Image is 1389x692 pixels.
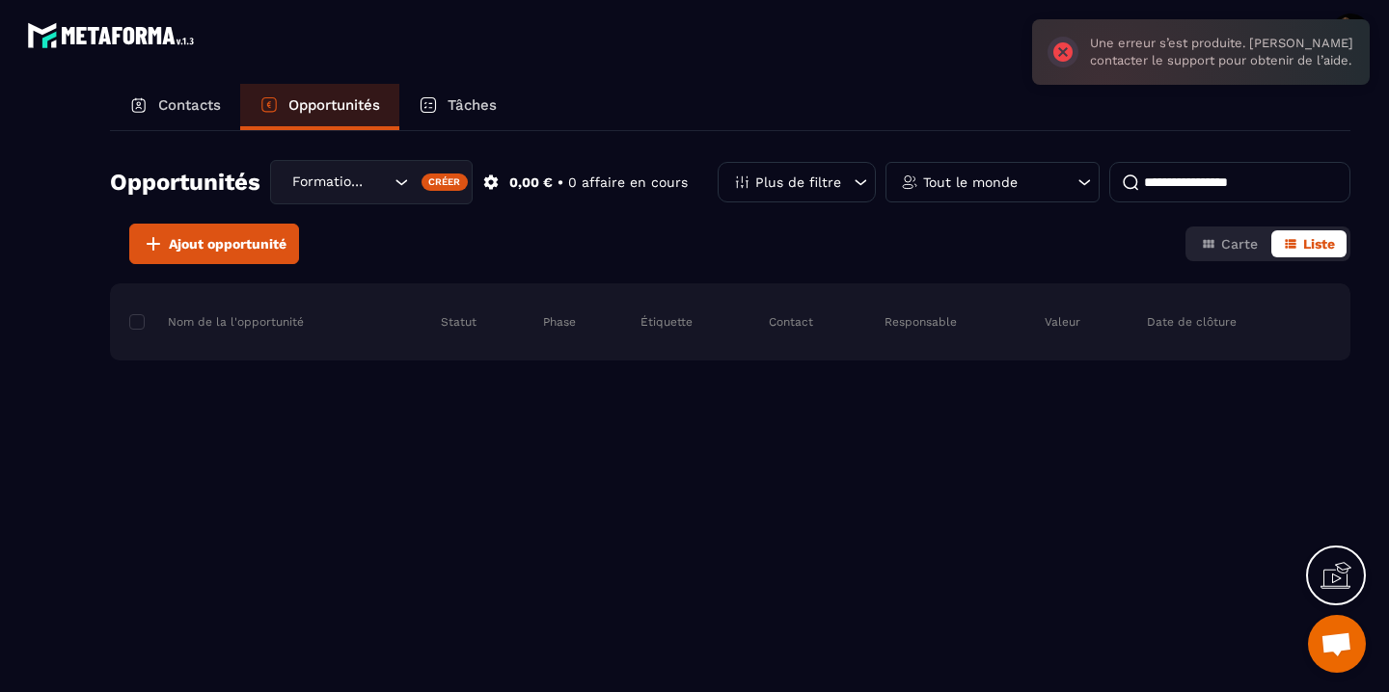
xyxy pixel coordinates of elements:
[169,234,286,253] span: Ajout opportunité
[568,173,688,192] p: 0 affaire en cours
[1221,236,1258,252] span: Carte
[27,17,201,53] img: logo
[110,84,240,130] a: Contacts
[240,84,399,130] a: Opportunités
[448,96,497,114] p: Tâches
[509,173,553,192] p: 0,00 €
[558,173,563,192] p: •
[110,163,260,201] h2: Opportunités
[769,314,813,330] p: Contact
[755,175,841,189] p: Plus de filtre
[543,314,576,330] p: Phase
[885,314,957,330] p: Responsable
[399,84,516,130] a: Tâches
[1271,230,1347,257] button: Liste
[923,175,1018,189] p: Tout le monde
[640,314,693,330] p: Étiquette
[1189,230,1269,257] button: Carte
[158,96,221,114] p: Contacts
[1308,615,1366,673] div: Ouvrir le chat
[1303,236,1335,252] span: Liste
[1045,314,1080,330] p: Valeur
[288,96,380,114] p: Opportunités
[1147,314,1237,330] p: Date de clôture
[422,173,469,191] div: Créer
[441,314,477,330] p: Statut
[370,172,390,193] input: Search for option
[270,160,473,204] div: Search for option
[129,224,299,264] button: Ajout opportunité
[287,172,370,193] span: Formation 1
[129,314,304,330] p: Nom de la l'opportunité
